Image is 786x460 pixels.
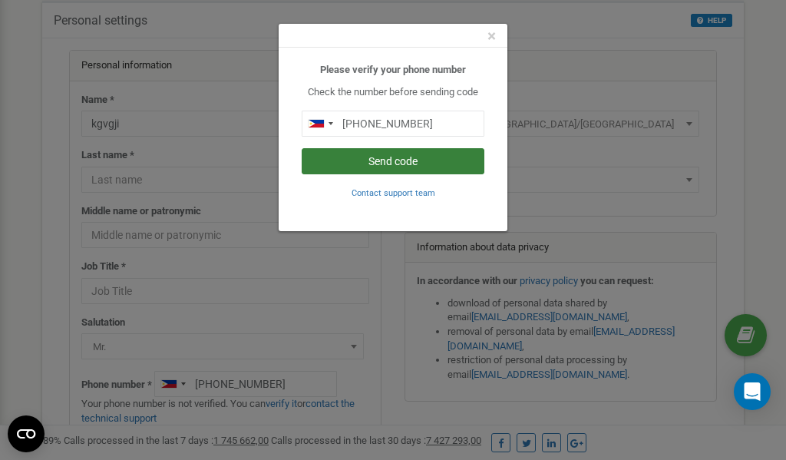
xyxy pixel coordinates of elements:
small: Contact support team [352,188,435,198]
button: Close [487,28,496,45]
div: Telephone country code [302,111,338,136]
b: Please verify your phone number [320,64,466,75]
p: Check the number before sending code [302,85,484,100]
span: × [487,27,496,45]
button: Send code [302,148,484,174]
a: Contact support team [352,187,435,198]
div: Open Intercom Messenger [734,373,771,410]
input: 0905 123 4567 [302,111,484,137]
button: Open CMP widget [8,415,45,452]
